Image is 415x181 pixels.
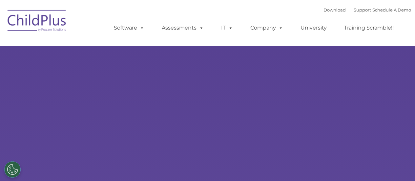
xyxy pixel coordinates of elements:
button: Cookies Settings [4,161,21,178]
a: Software [107,21,151,34]
a: Training Scramble!! [338,21,400,34]
font: | [323,7,411,12]
img: ChildPlus by Procare Solutions [4,5,70,38]
a: Company [244,21,290,34]
a: University [294,21,333,34]
a: Download [323,7,346,12]
a: Support [354,7,371,12]
a: IT [215,21,239,34]
a: Schedule A Demo [372,7,411,12]
a: Assessments [155,21,210,34]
